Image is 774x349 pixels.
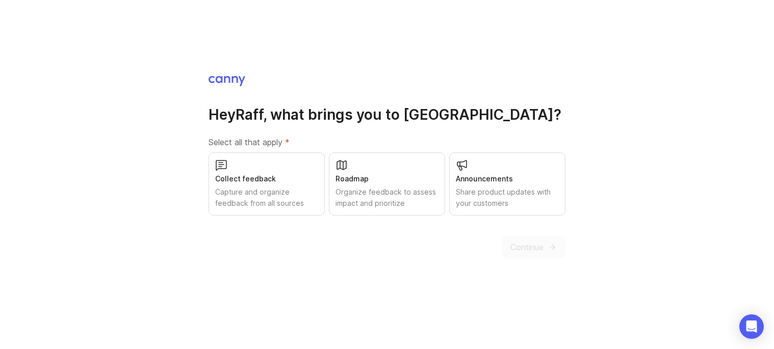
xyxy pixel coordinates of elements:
div: Share product updates with your customers [456,186,559,209]
div: Organize feedback to assess impact and prioritize [336,186,438,209]
button: Collect feedbackCapture and organize feedback from all sources [209,152,325,216]
label: Select all that apply [209,136,565,148]
div: Announcements [456,173,559,184]
button: RoadmapOrganize feedback to assess impact and prioritize [329,152,445,216]
h1: Hey Raff , what brings you to [GEOGRAPHIC_DATA]? [209,105,565,124]
button: AnnouncementsShare product updates with your customers [449,152,565,216]
div: Roadmap [336,173,438,184]
div: Capture and organize feedback from all sources [215,186,318,209]
div: Collect feedback [215,173,318,184]
img: Canny Home [209,76,245,86]
div: Open Intercom Messenger [739,314,764,339]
